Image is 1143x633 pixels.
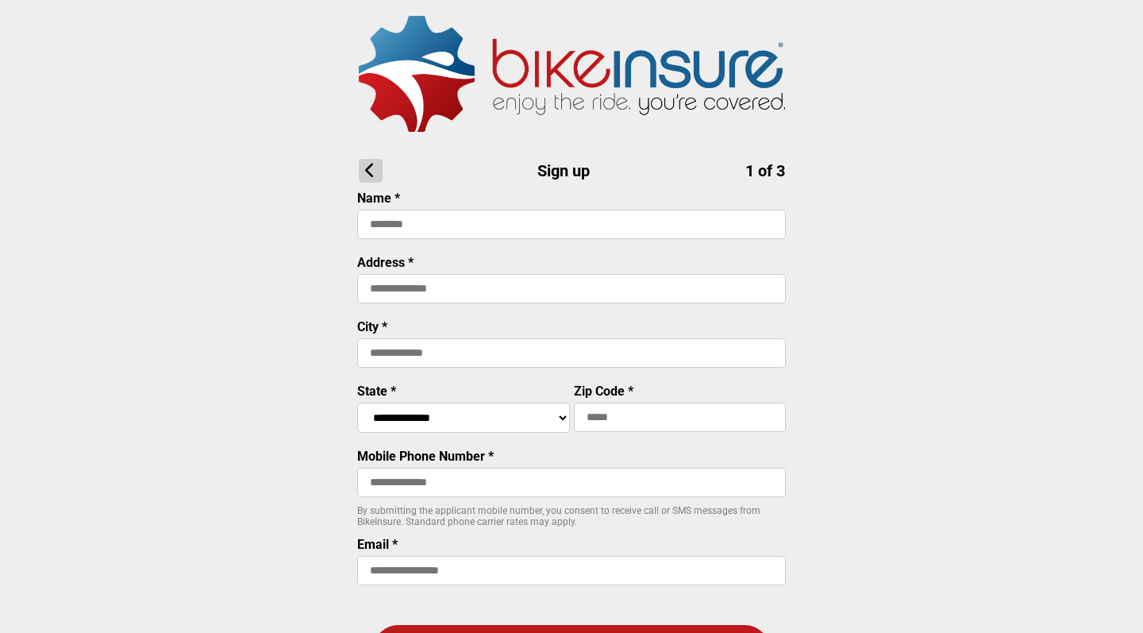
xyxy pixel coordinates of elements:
label: Address * [357,255,414,270]
span: 1 of 3 [745,161,785,180]
p: By submitting the applicant mobile number, you consent to receive call or SMS messages from BikeI... [357,505,786,527]
label: Name * [357,191,400,206]
label: Email * [357,537,398,552]
label: Zip Code * [574,384,633,399]
h1: Sign up [359,159,785,183]
label: City * [357,319,387,334]
label: Mobile Phone Number * [357,449,494,464]
label: State * [357,384,396,399]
